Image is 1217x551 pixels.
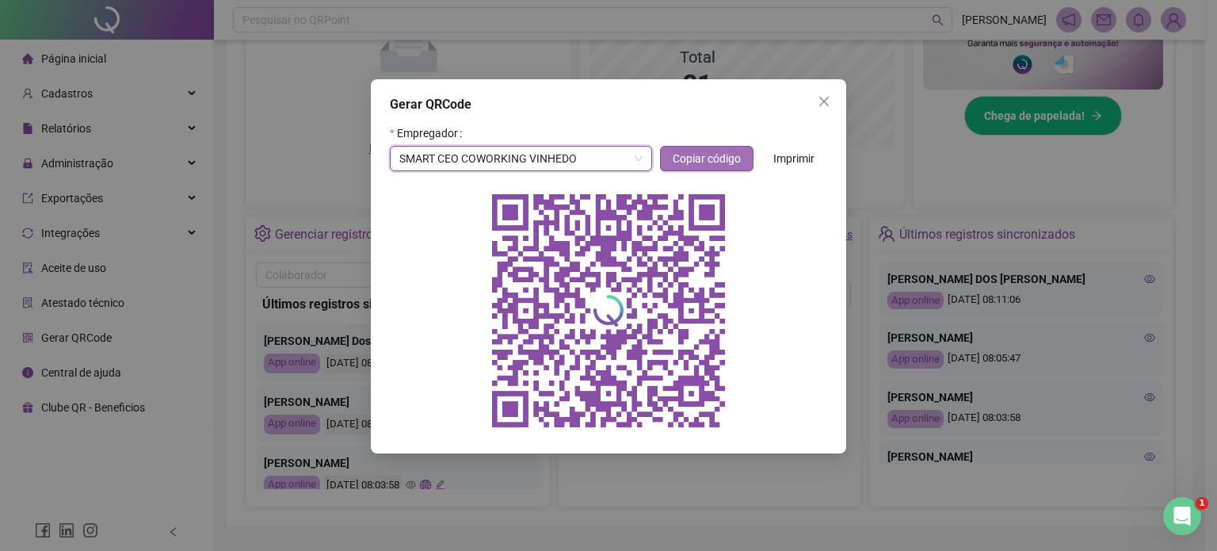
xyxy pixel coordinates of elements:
button: Imprimir [761,146,827,171]
span: close [818,95,830,108]
button: Close [811,89,837,114]
label: Empregador [390,121,468,146]
iframe: Intercom live chat [1163,497,1201,535]
span: SMART CEO COWORKING VINHEDO [399,147,643,170]
div: Gerar QRCode [390,95,827,114]
span: 1 [1196,497,1208,510]
button: Copiar código [660,146,753,171]
span: Imprimir [773,150,815,167]
span: Copiar código [673,150,741,167]
img: qrcode do empregador [482,184,735,438]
